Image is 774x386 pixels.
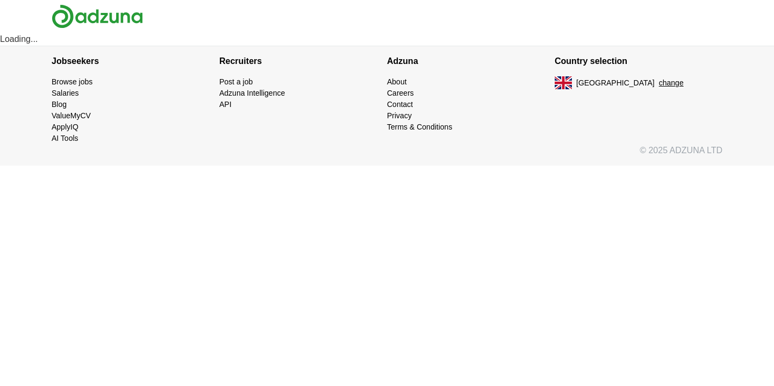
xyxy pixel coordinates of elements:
div: © 2025 ADZUNA LTD [43,144,731,166]
h4: Country selection [555,46,722,76]
a: API [219,100,232,109]
a: Post a job [219,77,253,86]
a: Blog [52,100,67,109]
a: Contact [387,100,413,109]
img: UK flag [555,76,572,89]
a: Salaries [52,89,79,97]
a: Privacy [387,111,412,120]
a: Terms & Conditions [387,123,452,131]
a: ApplyIQ [52,123,78,131]
a: Browse jobs [52,77,92,86]
a: Careers [387,89,414,97]
img: Adzuna logo [52,4,143,28]
span: [GEOGRAPHIC_DATA] [576,77,655,89]
a: About [387,77,407,86]
a: AI Tools [52,134,78,142]
button: change [659,77,684,89]
a: Adzuna Intelligence [219,89,285,97]
a: ValueMyCV [52,111,91,120]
